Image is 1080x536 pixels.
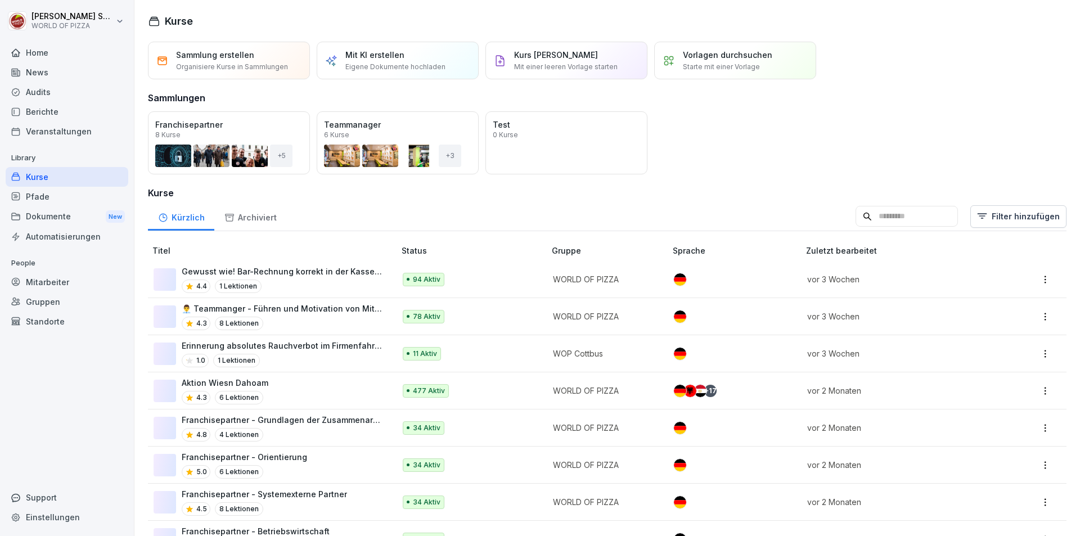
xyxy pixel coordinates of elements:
p: Franchisepartner - Orientierung [182,451,307,463]
img: de.svg [674,385,686,397]
p: WORLD OF PIZZA [553,310,655,322]
button: Filter hinzufügen [970,205,1066,228]
p: Starte mit einer Vorlage [683,62,760,72]
a: Berichte [6,102,128,121]
p: Vorlagen durchsuchen [683,49,772,61]
p: 34 Aktiv [413,423,440,433]
h3: Sammlungen [148,91,205,105]
div: + 5 [270,145,292,167]
p: 6 Kurse [324,132,349,138]
a: Pfade [6,187,128,206]
p: 6 Lektionen [215,465,263,479]
p: Organisiere Kurse in Sammlungen [176,62,288,72]
a: Test0 Kurse [485,111,647,174]
div: Dokumente [6,206,128,227]
p: 4.3 [196,318,207,328]
p: 1 Lektionen [215,280,262,293]
p: 1.0 [196,355,205,366]
a: DokumenteNew [6,206,128,227]
p: 5.0 [196,467,207,477]
a: Gruppen [6,292,128,312]
div: Support [6,488,128,507]
a: Archiviert [214,202,286,231]
a: Einstellungen [6,507,128,527]
p: 34 Aktiv [413,460,440,470]
p: vor 3 Wochen [807,310,987,322]
h1: Kurse [165,13,193,29]
img: de.svg [674,273,686,286]
p: Zuletzt bearbeitet [806,245,1000,256]
p: Sprache [673,245,802,256]
p: 0 Kurse [493,132,518,138]
p: Franchisepartner - Systemexterne Partner [182,488,347,500]
a: Kurse [6,167,128,187]
div: + 3 [439,145,461,167]
p: Test [493,119,640,130]
div: Automatisierungen [6,227,128,246]
p: vor 2 Monaten [807,459,987,471]
a: Franchisepartner8 Kurse+5 [148,111,310,174]
p: vor 2 Monaten [807,385,987,397]
p: 477 Aktiv [413,386,445,396]
p: Sammlung erstellen [176,49,254,61]
p: 8 Lektionen [215,317,263,330]
p: Library [6,149,128,167]
p: vor 2 Monaten [807,422,987,434]
p: Franchisepartner - Grundlagen der Zusammenarbeit [182,414,384,426]
img: de.svg [674,459,686,471]
a: Mitarbeiter [6,272,128,292]
p: [PERSON_NAME] Seraphim [31,12,114,21]
p: 78 Aktiv [413,312,440,322]
img: de.svg [674,496,686,508]
div: New [106,210,125,223]
p: WORLD OF PIZZA [553,273,655,285]
p: 4.8 [196,430,207,440]
div: + 17 [704,385,717,397]
a: News [6,62,128,82]
p: 1 Lektionen [213,354,260,367]
a: Kürzlich [148,202,214,231]
a: Home [6,43,128,62]
p: 4 Lektionen [215,428,263,442]
p: WORLD OF PIZZA [553,459,655,471]
p: 8 Lektionen [215,502,263,516]
p: Franchisepartner [155,119,303,130]
a: Audits [6,82,128,102]
p: Titel [152,245,397,256]
p: 4.4 [196,281,207,291]
p: 4.5 [196,504,207,514]
p: Erinnerung absolutes Rauchverbot im Firmenfahrzeug [182,340,384,352]
p: Gewusst wie! Bar-Rechnung korrekt in der Kasse verbuchen. [182,265,384,277]
p: vor 2 Monaten [807,496,987,508]
p: 34 Aktiv [413,497,440,507]
p: Eigene Dokumente hochladen [345,62,445,72]
p: Mit einer leeren Vorlage starten [514,62,618,72]
a: Standorte [6,312,128,331]
img: de.svg [674,422,686,434]
p: People [6,254,128,272]
p: vor 3 Wochen [807,273,987,285]
p: WOP Cottbus [553,348,655,359]
p: WORLD OF PIZZA [553,496,655,508]
img: al.svg [684,385,696,397]
p: Status [402,245,547,256]
p: vor 3 Wochen [807,348,987,359]
p: Aktion Wiesn Dahoam [182,377,268,389]
p: 6 Lektionen [215,391,263,404]
h3: Kurse [148,186,1066,200]
p: 94 Aktiv [413,274,440,285]
img: de.svg [674,348,686,360]
a: Veranstaltungen [6,121,128,141]
a: Teammanager6 Kurse+3 [317,111,479,174]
